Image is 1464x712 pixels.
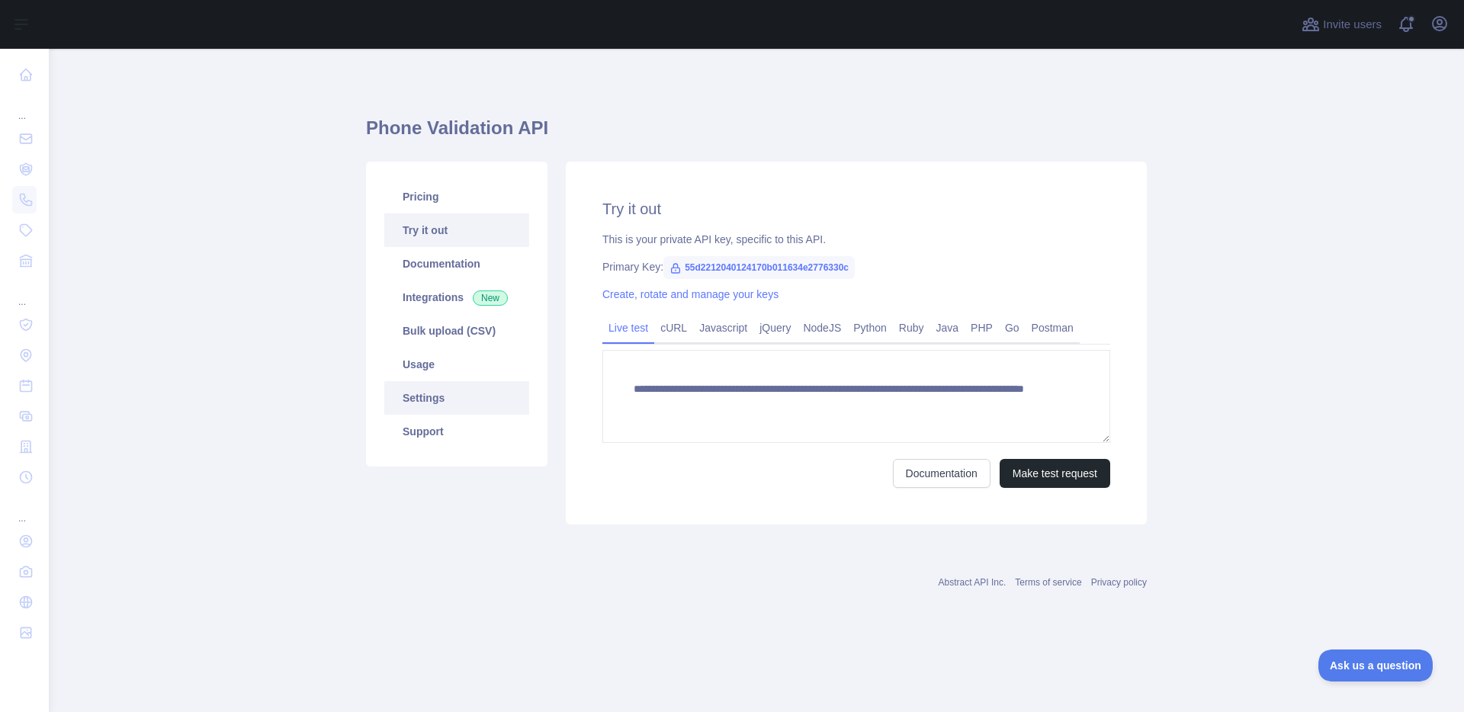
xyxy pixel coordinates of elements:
a: Usage [384,348,529,381]
iframe: Toggle Customer Support [1318,649,1433,682]
a: Terms of service [1015,577,1081,588]
a: Live test [602,316,654,340]
h2: Try it out [602,198,1110,220]
a: Create, rotate and manage your keys [602,288,779,300]
span: 55d2212040124170b011634e2776330c [663,256,855,279]
div: ... [12,494,37,524]
div: This is your private API key, specific to this API. [602,232,1110,247]
a: Try it out [384,213,529,247]
a: Bulk upload (CSV) [384,314,529,348]
a: Ruby [893,316,930,340]
a: Documentation [384,247,529,281]
a: Javascript [693,316,753,340]
a: Documentation [893,459,990,488]
a: NodeJS [797,316,847,340]
span: New [473,290,508,306]
a: Privacy policy [1091,577,1147,588]
div: ... [12,277,37,308]
a: Go [999,316,1026,340]
a: jQuery [753,316,797,340]
div: Primary Key: [602,259,1110,274]
a: Java [930,316,965,340]
a: cURL [654,316,693,340]
span: Invite users [1323,16,1382,34]
a: Support [384,415,529,448]
a: Integrations New [384,281,529,314]
h1: Phone Validation API [366,116,1147,152]
a: Settings [384,381,529,415]
a: Abstract API Inc. [939,577,1006,588]
button: Invite users [1299,12,1385,37]
div: ... [12,91,37,122]
button: Make test request [1000,459,1110,488]
a: PHP [965,316,999,340]
a: Pricing [384,180,529,213]
a: Postman [1026,316,1080,340]
a: Python [847,316,893,340]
